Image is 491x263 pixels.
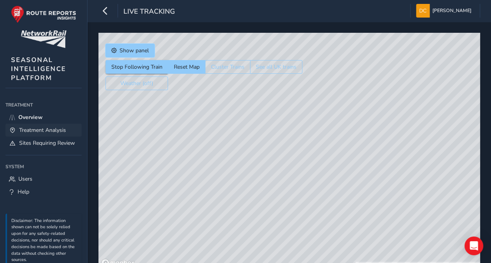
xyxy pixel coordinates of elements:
a: Overview [5,111,82,124]
span: Show panel [120,47,149,54]
span: Sites Requiring Review [19,139,75,147]
button: See all UK trains [250,60,302,74]
span: Live Tracking [123,7,175,18]
span: Users [18,175,32,183]
a: Help [5,185,82,198]
div: Open Intercom Messenger [464,236,483,255]
span: Help [18,188,29,195]
button: Stop Following Train [105,60,168,74]
button: Weather (off) [105,76,168,90]
a: Treatment Analysis [5,124,82,137]
a: Sites Requiring Review [5,137,82,149]
button: Reset Map [168,60,205,74]
div: Treatment [5,99,82,111]
span: Treatment Analysis [19,126,66,134]
button: Cluster Trains [205,60,250,74]
span: [PERSON_NAME] [432,4,471,18]
a: Users [5,172,82,185]
img: diamond-layout [416,4,430,18]
img: customer logo [21,30,66,48]
div: System [5,161,82,172]
span: Overview [18,114,43,121]
span: SEASONAL INTELLIGENCE PLATFORM [11,55,66,82]
button: Show panel [105,44,155,57]
img: rr logo [11,5,76,23]
button: [PERSON_NAME] [416,4,474,18]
